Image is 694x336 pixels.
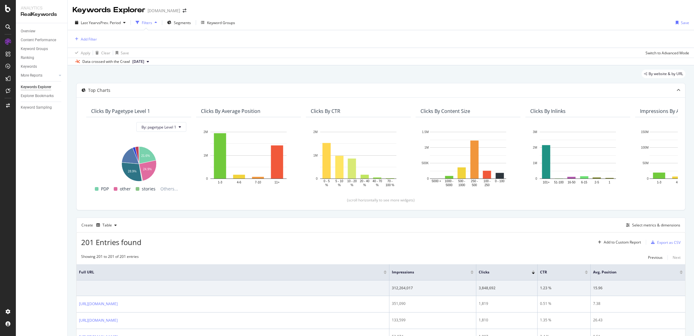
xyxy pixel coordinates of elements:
[141,154,150,158] text: 21.6%
[325,183,328,187] text: %
[673,255,681,260] div: Next
[427,177,429,180] text: 0
[540,301,588,306] div: 0.51 %
[533,146,537,149] text: 2M
[376,183,379,187] text: %
[643,161,649,165] text: 50M
[324,180,330,183] text: 0 - 5
[21,37,56,43] div: Content Performance
[420,108,470,114] div: Clicks By Content Size
[237,181,241,184] text: 4-6
[204,154,208,157] text: 1M
[338,183,341,187] text: %
[101,185,109,193] span: PDP
[648,255,663,260] div: Previous
[458,183,465,187] text: 1000
[88,87,110,93] div: Top Charts
[165,18,193,27] button: Segments
[21,63,37,70] div: Keywords
[141,125,176,130] span: By: pagetype Level 1
[392,269,461,275] span: Impressions
[648,254,663,261] button: Previous
[484,180,491,183] text: 100 -
[101,50,110,56] div: Clear
[472,183,477,187] text: 500
[142,185,156,193] span: stories
[21,28,35,34] div: Overview
[681,20,689,25] div: Save
[21,28,63,34] a: Overview
[81,237,141,247] span: 201 Entries found
[392,285,474,291] div: 312,264,017
[593,285,683,291] div: 15.96
[201,108,260,114] div: Clicks By Average Position
[174,20,191,25] span: Segments
[81,220,119,230] div: Create
[643,48,689,58] button: Switch to Advanced Mode
[183,9,186,13] div: arrow-right-arrow-left
[21,63,63,70] a: Keywords
[218,181,222,184] text: 1-3
[316,177,318,180] text: 0
[21,72,57,79] a: More Reports
[130,58,152,65] button: [DATE]
[81,20,97,25] span: Last Year
[313,130,318,134] text: 2M
[485,183,490,187] text: 250
[673,315,688,330] iframe: Intercom live chat
[206,177,208,180] text: 0
[495,180,505,183] text: 0 - 100
[21,84,51,90] div: Keywords Explorer
[21,93,63,99] a: Explorer Bookmarks
[657,181,661,184] text: 1-3
[530,129,625,187] svg: A chart.
[530,108,566,114] div: Clicks By Inlinks
[641,130,649,134] text: 150M
[73,48,90,58] button: Apply
[392,317,474,323] div: 133,599
[596,237,641,247] button: Add to Custom Report
[121,50,129,56] div: Save
[479,301,535,306] div: 1,819
[424,146,429,149] text: 1M
[142,20,152,25] div: Filters
[73,35,97,43] button: Add Filter
[533,161,537,165] text: 1M
[21,55,34,61] div: Ranking
[97,20,121,25] span: vs Prev. Period
[207,20,235,25] div: Keyword Groups
[91,143,186,182] svg: A chart.
[422,161,429,165] text: 500K
[673,254,681,261] button: Next
[593,317,683,323] div: 26.43
[148,8,180,14] div: [DOMAIN_NAME]
[91,108,150,114] div: Clicks By pagetype Level 1
[199,18,238,27] button: Keyword Groups
[21,72,42,79] div: More Reports
[120,185,131,193] span: other
[113,48,129,58] button: Save
[351,183,353,187] text: %
[81,254,139,261] div: Showing 201 to 201 of 201 entries
[609,181,610,184] text: 1
[540,317,588,323] div: 1.35 %
[624,222,680,229] button: Select metrics & dimensions
[646,50,689,56] div: Switch to Advanced Mode
[543,181,550,184] text: 101+
[313,154,318,157] text: 1M
[649,237,681,247] button: Export as CSV
[595,181,599,184] text: 2-5
[347,180,357,183] text: 10 - 20
[387,180,392,183] text: 70 -
[647,177,649,180] text: 0
[81,50,90,56] div: Apply
[204,130,208,134] text: 2M
[21,93,54,99] div: Explorer Bookmarks
[73,18,128,27] button: Last YearvsPrev. Period
[632,222,680,228] div: Select metrics & dimensions
[641,146,649,149] text: 100M
[363,183,366,187] text: %
[642,70,685,78] div: legacy label
[392,301,474,306] div: 351,090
